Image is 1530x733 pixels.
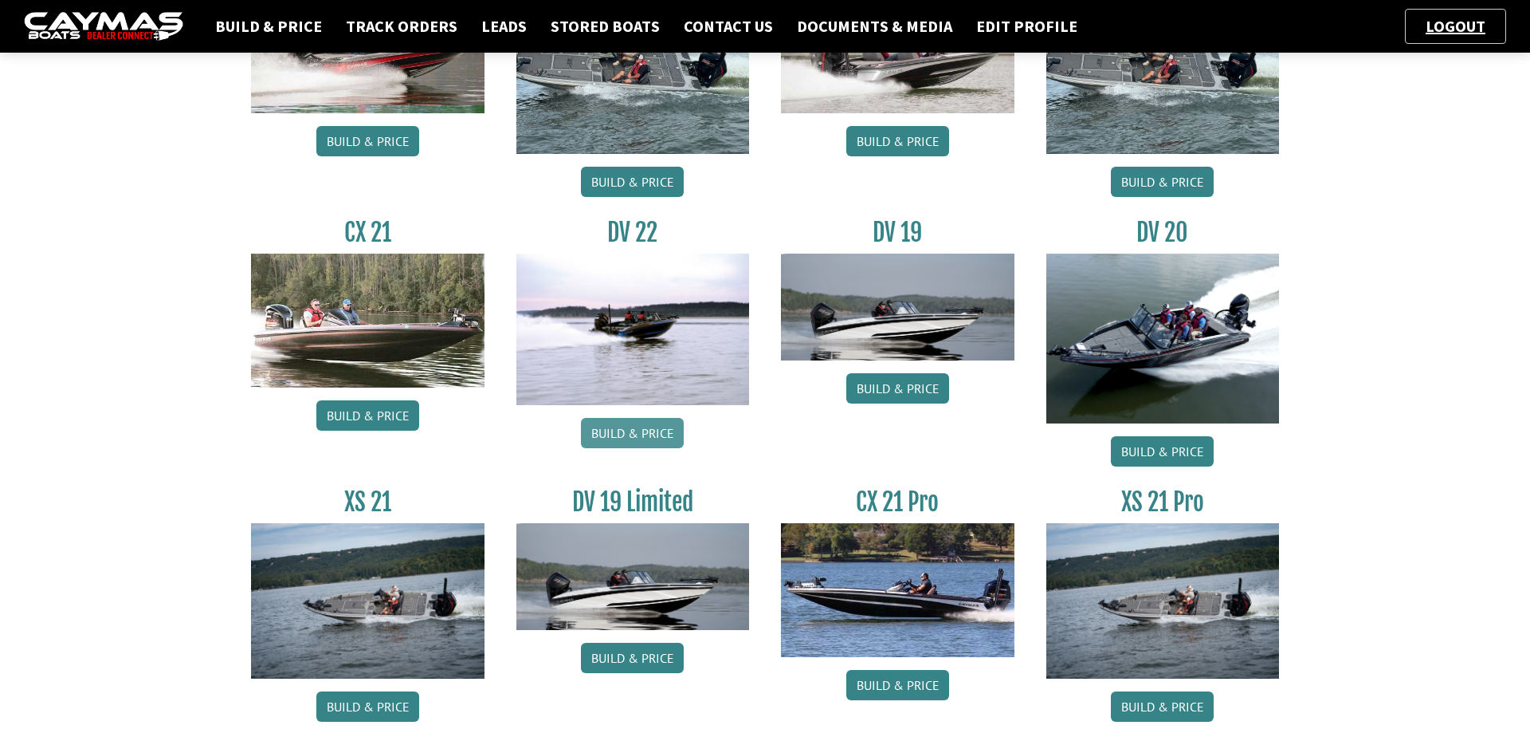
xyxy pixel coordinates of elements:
[968,16,1085,37] a: Edit Profile
[781,218,1014,247] h3: DV 19
[1046,218,1280,247] h3: DV 20
[781,487,1014,517] h3: CX 21 Pro
[1046,523,1280,679] img: XS_21_thumbnail.jpg
[516,254,750,405] img: DV22_original_motor_cropped_for_caymas_connect.jpg
[846,373,949,404] a: Build & Price
[1111,692,1214,722] a: Build & Price
[251,218,484,247] h3: CX 21
[251,523,484,679] img: XS_21_thumbnail.jpg
[781,254,1014,361] img: dv-19-ban_from_website_for_caymas_connect.png
[251,487,484,517] h3: XS 21
[1111,436,1214,467] a: Build & Price
[516,487,750,517] h3: DV 19 Limited
[338,16,465,37] a: Track Orders
[581,418,684,448] a: Build & Price
[543,16,668,37] a: Stored Boats
[316,692,419,722] a: Build & Price
[316,400,419,431] a: Build & Price
[251,254,484,388] img: CX21_thumb.jpg
[473,16,535,37] a: Leads
[1046,487,1280,517] h3: XS 21 Pro
[581,643,684,673] a: Build & Price
[676,16,781,37] a: Contact Us
[846,126,949,156] a: Build & Price
[516,523,750,630] img: dv-19-ban_from_website_for_caymas_connect.png
[581,167,684,197] a: Build & Price
[24,12,183,41] img: caymas-dealer-connect-2ed40d3bc7270c1d8d7ffb4b79bf05adc795679939227970def78ec6f6c03838.gif
[516,218,750,247] h3: DV 22
[781,523,1014,657] img: CX-21Pro_thumbnail.jpg
[789,16,960,37] a: Documents & Media
[316,126,419,156] a: Build & Price
[207,16,330,37] a: Build & Price
[1418,16,1493,36] a: Logout
[1046,254,1280,424] img: DV_20_from_website_for_caymas_connect.png
[1111,167,1214,197] a: Build & Price
[846,670,949,700] a: Build & Price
